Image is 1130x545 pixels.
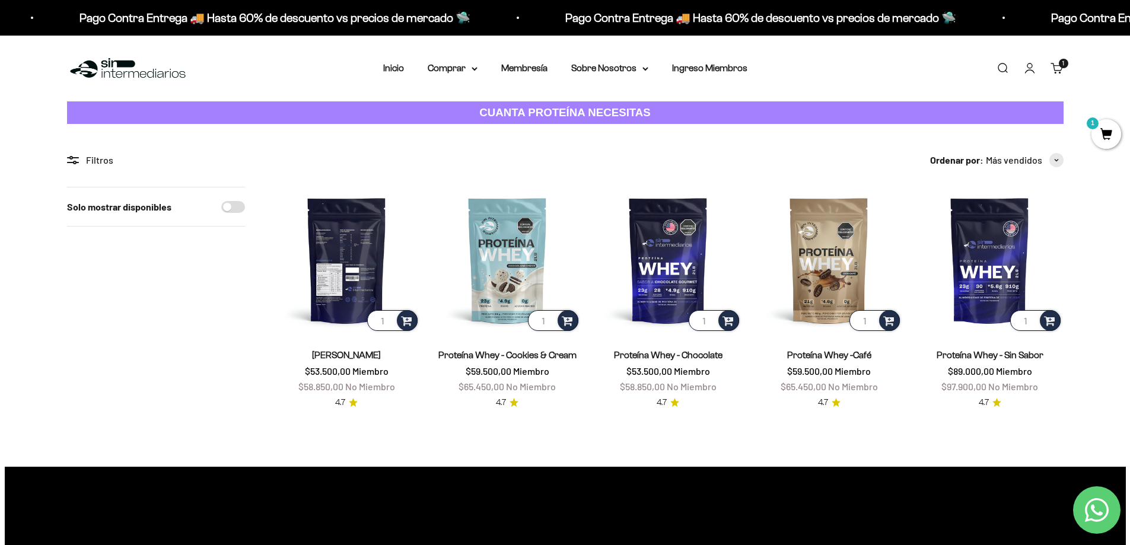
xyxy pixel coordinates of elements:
a: 4.74.7 de 5.0 estrellas [335,396,358,409]
span: $58.850,00 [620,381,665,392]
a: [PERSON_NAME] [312,350,381,360]
a: Proteína Whey -Café [787,350,871,360]
summary: Sobre Nosotros [571,60,648,76]
span: No Miembro [345,381,395,392]
span: No Miembro [667,381,717,392]
span: Miembro [674,365,710,377]
span: $53.500,00 [305,365,351,377]
span: $58.850,00 [298,381,343,392]
span: 4.7 [818,396,828,409]
span: 4.7 [657,396,667,409]
span: $65.450,00 [459,381,504,392]
a: 4.74.7 de 5.0 estrellas [657,396,679,409]
span: $59.500,00 [787,365,833,377]
span: 4.7 [496,396,506,409]
span: Miembro [835,365,871,377]
span: Miembro [513,365,549,377]
a: CUANTA PROTEÍNA NECESITAS [67,101,1064,125]
button: Más vendidos [986,152,1064,168]
p: Pago Contra Entrega 🚚 Hasta 60% de descuento vs precios de mercado 🛸 [550,8,941,27]
p: Pago Contra Entrega 🚚 Hasta 60% de descuento vs precios de mercado 🛸 [64,8,455,27]
span: Ordenar por: [930,152,983,168]
span: Miembro [352,365,389,377]
a: 4.74.7 de 5.0 estrellas [979,396,1001,409]
span: 1 [1062,60,1064,66]
summary: Comprar [428,60,478,76]
span: $97.900,00 [941,381,986,392]
a: Proteína Whey - Cookies & Cream [438,350,577,360]
span: No Miembro [506,381,556,392]
a: 1 [1091,129,1121,142]
strong: CUANTA PROTEÍNA NECESITAS [479,106,651,119]
img: Proteína Whey - Vainilla [273,187,420,333]
label: Solo mostrar disponibles [67,199,171,215]
span: 4.7 [335,396,345,409]
a: Proteína Whey - Chocolate [614,350,722,360]
span: No Miembro [988,381,1038,392]
div: Filtros [67,152,245,168]
a: 4.74.7 de 5.0 estrellas [496,396,518,409]
a: 4.74.7 de 5.0 estrellas [818,396,841,409]
span: $53.500,00 [626,365,672,377]
span: $59.500,00 [466,365,511,377]
mark: 1 [1086,116,1100,130]
a: Inicio [383,63,404,73]
span: Más vendidos [986,152,1042,168]
a: Proteína Whey - Sin Sabor [937,350,1043,360]
span: 4.7 [979,396,989,409]
span: $89.000,00 [948,365,994,377]
a: Membresía [501,63,548,73]
a: Ingreso Miembros [672,63,747,73]
span: No Miembro [828,381,878,392]
span: Miembro [996,365,1032,377]
span: $65.450,00 [781,381,826,392]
